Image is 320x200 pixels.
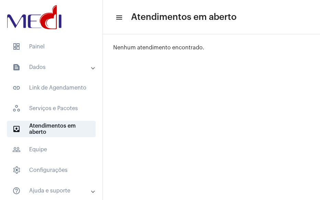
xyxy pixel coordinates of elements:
span: Atendimentos em aberto [131,12,237,23]
span: Painel [7,38,96,55]
mat-icon: sidenav icon [12,63,21,71]
span: Serviços e Pacotes [7,100,96,117]
mat-expansion-panel-header: sidenav iconDados [4,59,103,75]
mat-icon: sidenav icon [12,84,21,92]
span: sidenav icon [12,166,21,174]
span: sidenav icon [12,104,21,113]
img: d3a1b5fa-500b-b90f-5a1c-719c20e9830b.png [5,3,63,31]
span: sidenav icon [12,43,21,51]
span: Equipe [7,141,96,158]
mat-panel-title: Dados [12,63,92,71]
mat-expansion-panel-header: sidenav iconAjuda e suporte [4,183,103,199]
span: Link de Agendamento [7,80,96,96]
mat-panel-title: Ajuda e suporte [12,187,92,195]
mat-icon: sidenav icon [115,13,122,22]
span: Nenhum atendimento encontrado. [113,45,204,50]
mat-icon: sidenav icon [12,125,21,133]
mat-icon: sidenav icon [12,187,21,195]
mat-icon: sidenav icon [12,145,21,154]
span: Atendimentos em aberto [7,121,96,137]
span: Configurações [7,162,96,178]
